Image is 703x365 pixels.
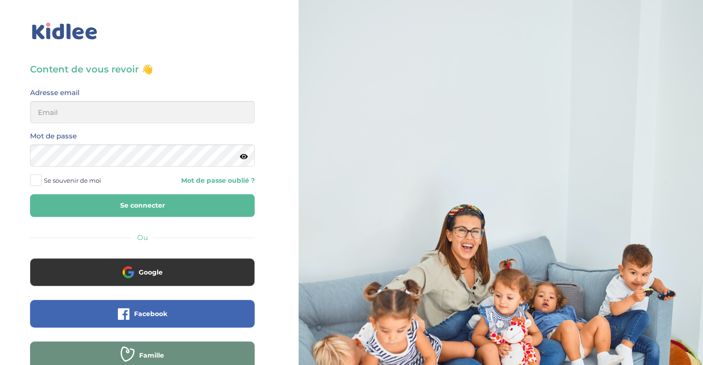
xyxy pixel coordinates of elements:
[30,21,99,42] img: logo_kidlee_bleu
[139,268,163,277] span: Google
[30,101,255,123] input: Email
[30,194,255,217] button: Se connecter
[30,63,255,76] h3: Content de vous revoir 👋
[137,233,148,242] span: Ou
[118,308,129,320] img: facebook.png
[30,130,77,142] label: Mot de passe
[30,87,79,99] label: Adresse email
[122,266,134,278] img: google.png
[30,258,255,286] button: Google
[30,316,255,324] a: Facebook
[149,176,255,185] a: Mot de passe oublié ?
[139,351,164,360] span: Famille
[44,174,101,186] span: Se souvenir de moi
[30,274,255,283] a: Google
[30,300,255,328] button: Facebook
[134,309,167,318] span: Facebook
